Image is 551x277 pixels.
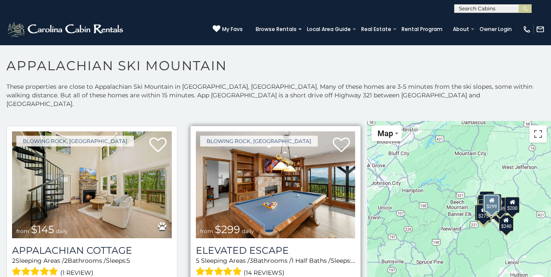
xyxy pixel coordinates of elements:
[196,257,199,265] span: 5
[449,23,474,35] a: About
[56,228,68,234] span: daily
[196,131,356,238] a: Elevated Escape from $299 daily
[486,194,501,210] div: $200
[498,215,513,231] div: $240
[397,23,447,35] a: Rental Program
[215,223,240,236] span: $299
[505,197,520,213] div: $200
[127,257,130,265] span: 5
[536,25,545,34] img: mail-regular-white.png
[529,125,547,143] button: Toggle fullscreen view
[196,245,356,256] a: Elevated Escape
[200,136,318,146] a: Blowing Rock, [GEOGRAPHIC_DATA]
[523,25,531,34] img: phone-regular-white.png
[478,195,492,211] div: $675
[149,137,167,155] a: Add to favorites
[16,136,134,146] a: Blowing Rock, [GEOGRAPHIC_DATA]
[483,195,497,212] div: $315
[64,257,68,265] span: 2
[333,137,350,155] a: Add to favorites
[200,228,213,234] span: from
[357,23,396,35] a: Real Estate
[486,195,500,212] div: $145
[12,131,172,238] img: Appalachian Cottage
[250,257,253,265] span: 3
[480,191,494,208] div: $200
[12,131,172,238] a: Appalachian Cottage from $145 daily
[31,223,54,236] span: $145
[251,23,301,35] a: Browse Rentals
[12,257,15,265] span: 2
[16,228,29,234] span: from
[476,205,491,221] div: $275
[213,25,243,34] a: My Favs
[242,228,254,234] span: daily
[371,125,402,141] button: Change map style
[378,129,393,138] span: Map
[291,257,331,265] span: 1 Half Baths /
[196,131,356,238] img: Elevated Escape
[303,23,355,35] a: Local Area Guide
[474,205,489,221] div: $165
[484,195,499,212] div: $299
[222,25,243,33] span: My Favs
[12,245,172,256] a: Appalachian Cottage
[6,21,126,38] img: White-1-2.png
[475,23,516,35] a: Owner Login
